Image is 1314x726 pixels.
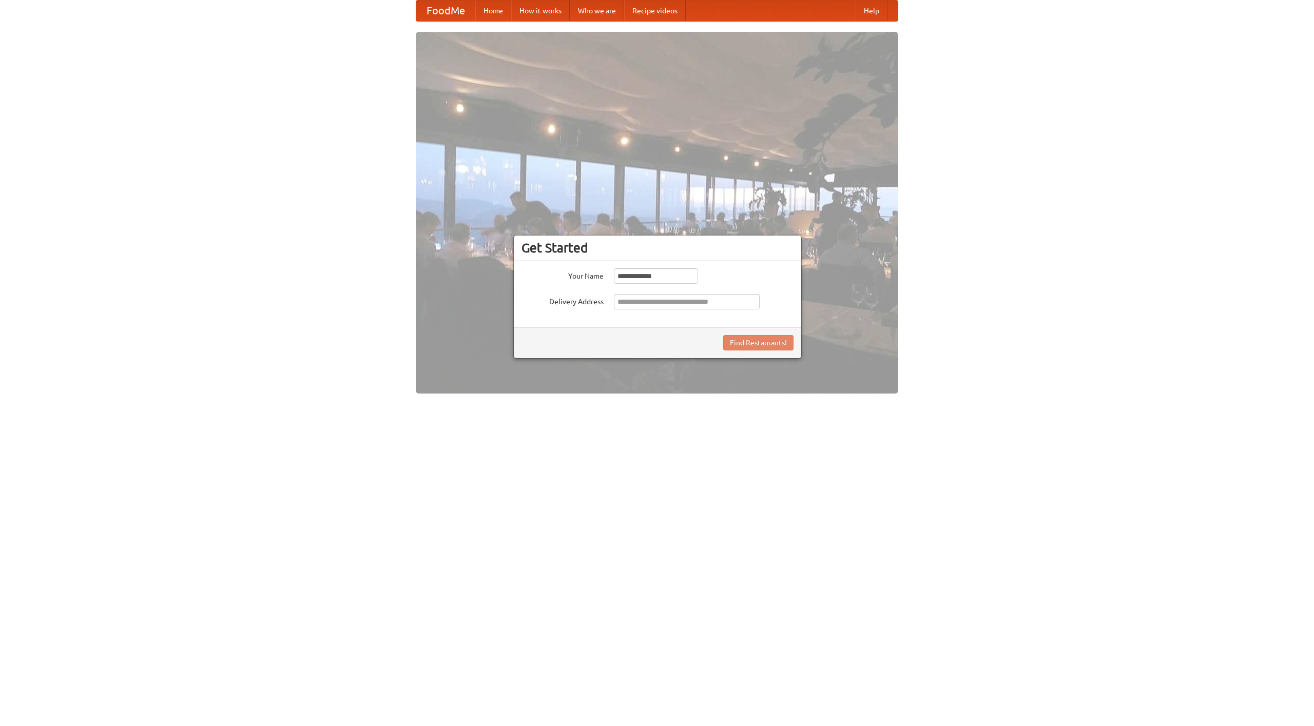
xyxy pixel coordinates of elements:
a: Who we are [570,1,624,21]
a: Home [475,1,511,21]
a: FoodMe [416,1,475,21]
h3: Get Started [521,240,794,256]
button: Find Restaurants! [723,335,794,350]
label: Your Name [521,268,604,281]
a: Recipe videos [624,1,686,21]
a: Help [856,1,887,21]
a: How it works [511,1,570,21]
label: Delivery Address [521,294,604,307]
